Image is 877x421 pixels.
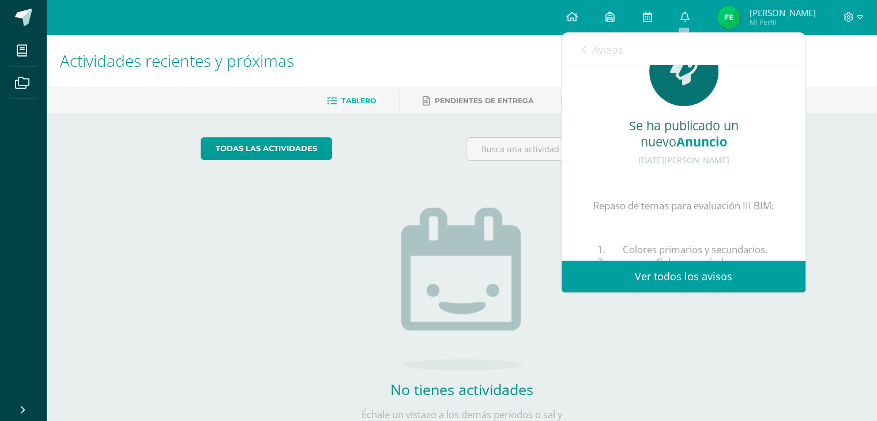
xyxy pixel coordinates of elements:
[585,200,782,212] p: Repaso de temas para evaluación III BIM:
[327,92,376,110] a: Tablero
[676,133,727,150] span: Anuncio
[722,42,785,55] span: avisos sin leer
[592,43,623,57] span: Avisos
[585,118,782,150] div: Se ha publicado un nuevo
[423,92,533,110] a: Pendientes de entrega
[722,42,727,55] span: 0
[608,256,782,306] li: Colores según los [DEMOGRAPHIC_DATA]. [PERSON_NAME], verde, blanco y negro.
[347,379,577,399] h2: No tienes actividades
[341,96,376,105] span: Tablero
[717,6,740,29] img: 37d274edeee16d865403d9385e37409a.png
[608,243,782,256] li: Colores primarios y secundarios.
[435,96,533,105] span: Pendientes de entrega
[201,137,332,160] a: todas las Actividades
[401,208,522,370] img: no_activities.png
[466,138,722,160] input: Busca una actividad próxima aquí...
[749,17,815,27] span: Mi Perfil
[562,261,806,292] a: Ver todos los avisos
[585,156,782,166] div: [DATE][PERSON_NAME]
[749,7,815,18] span: [PERSON_NAME]
[60,50,294,72] span: Actividades recientes y próximas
